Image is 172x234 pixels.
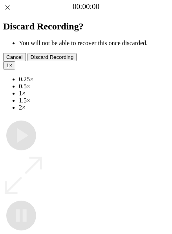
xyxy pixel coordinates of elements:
[73,2,99,11] a: 00:00:00
[19,104,169,111] li: 2×
[19,90,169,97] li: 1×
[19,76,169,83] li: 0.25×
[19,83,169,90] li: 0.5×
[3,21,169,32] h2: Discard Recording?
[19,40,169,47] li: You will not be able to recover this once discarded.
[27,53,77,61] button: Discard Recording
[3,53,26,61] button: Cancel
[6,62,9,68] span: 1
[19,97,169,104] li: 1.5×
[3,61,15,69] button: 1×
